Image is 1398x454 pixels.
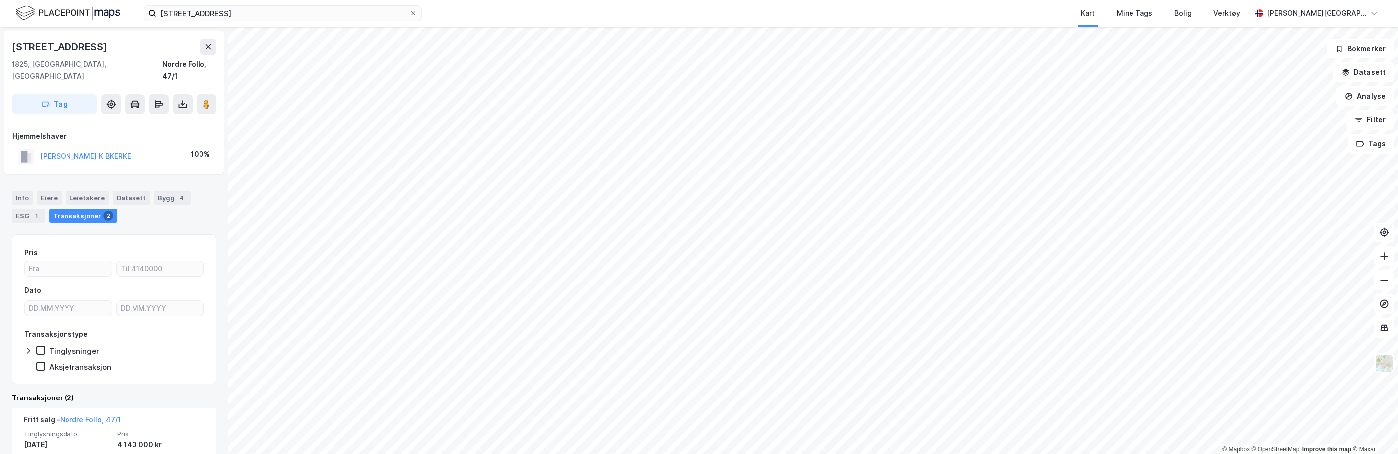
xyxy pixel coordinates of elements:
[60,415,121,424] a: Nordre Follo, 47/1
[12,392,216,404] div: Transaksjoner (2)
[1327,39,1394,58] button: Bokmerker
[117,430,204,438] span: Pris
[12,130,216,142] div: Hjemmelshaver
[12,58,162,82] div: 1825, [GEOGRAPHIC_DATA], [GEOGRAPHIC_DATA]
[12,94,97,114] button: Tag
[12,191,33,205] div: Info
[1222,446,1250,453] a: Mapbox
[117,261,203,276] input: Til 4140000
[1375,354,1394,373] img: Z
[66,191,109,205] div: Leietakere
[24,430,111,438] span: Tinglysningsdato
[117,301,203,316] input: DD.MM.YYYY
[24,284,41,296] div: Dato
[49,346,99,356] div: Tinglysninger
[1252,446,1300,453] a: OpenStreetMap
[1333,62,1394,82] button: Datasett
[25,301,112,316] input: DD.MM.YYYY
[156,6,409,21] input: Søk på adresse, matrikkel, gårdeiere, leietakere eller personer
[1302,446,1351,453] a: Improve this map
[177,193,187,203] div: 4
[1348,406,1398,454] div: Kontrollprogram for chat
[24,247,38,259] div: Pris
[1348,406,1398,454] iframe: Chat Widget
[162,58,216,82] div: Nordre Follo, 47/1
[103,211,113,221] div: 2
[16,4,120,22] img: logo.f888ab2527a4732fd821a326f86c7f29.svg
[49,362,111,372] div: Aksjetransaksjon
[24,414,121,430] div: Fritt salg -
[24,328,88,340] div: Transaksjonstype
[1117,7,1152,19] div: Mine Tags
[1213,7,1240,19] div: Verktøy
[1267,7,1366,19] div: [PERSON_NAME][GEOGRAPHIC_DATA]
[37,191,62,205] div: Eiere
[12,39,109,55] div: [STREET_ADDRESS]
[25,261,112,276] input: Fra
[191,148,210,160] div: 100%
[1348,134,1394,154] button: Tags
[117,439,204,451] div: 4 140 000 kr
[154,191,191,205] div: Bygg
[49,209,117,223] div: Transaksjoner
[12,209,45,223] div: ESG
[24,439,111,451] div: [DATE]
[113,191,150,205] div: Datasett
[1174,7,1192,19] div: Bolig
[1336,86,1394,106] button: Analyse
[1081,7,1095,19] div: Kart
[1346,110,1394,130] button: Filter
[31,211,41,221] div: 1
